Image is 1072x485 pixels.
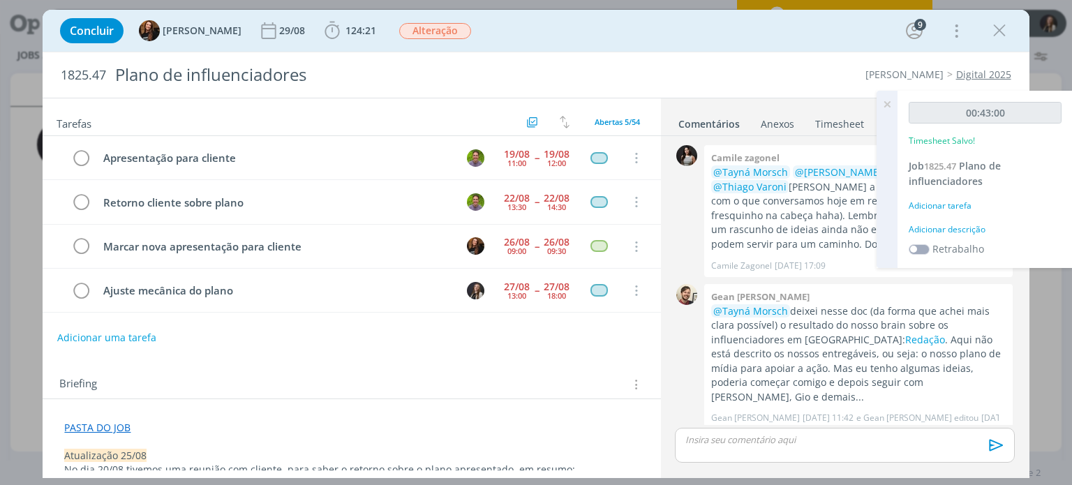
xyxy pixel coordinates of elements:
span: [PERSON_NAME] [163,26,241,36]
img: T [139,20,160,41]
span: @Tayná Morsch [713,304,788,318]
p: Timesheet Salvo! [909,135,975,147]
div: Anexos [761,117,794,131]
div: 27/08 [544,282,569,292]
span: 1825.47 [924,160,956,172]
span: 1825.47 [61,68,106,83]
button: 9 [903,20,925,42]
div: 09:00 [507,247,526,255]
span: -- [535,285,539,295]
div: 18:00 [547,292,566,299]
div: Adicionar descrição [909,223,1062,236]
div: Plano de influenciadores [109,58,609,92]
span: @Tayná Morsch [713,165,788,179]
button: Concluir [60,18,124,43]
p: deixei nesse doc (da forma que achei mais clara possível) o resultado do nosso brain sobre os inf... [711,304,1006,404]
div: 22/08 [544,193,569,203]
div: 26/08 [544,237,569,247]
img: L [467,282,484,299]
button: T [466,147,486,168]
div: dialog [43,10,1029,478]
button: T[PERSON_NAME] [139,20,241,41]
span: e Gean [PERSON_NAME] editou [856,412,978,424]
span: -- [535,153,539,163]
span: @[PERSON_NAME] [795,165,882,179]
img: T [467,193,484,211]
div: 9 [914,19,926,31]
a: Redação [905,333,945,346]
button: L [466,324,486,345]
div: 26/08 [504,237,530,247]
span: Briefing [59,375,97,394]
span: [DATE] 11:44 [981,412,1032,424]
span: Plano de influenciadores [909,159,1001,188]
label: Retrabalho [932,241,984,256]
div: Ajuste mecânica do plano [97,282,454,299]
span: Tarefas [57,114,91,130]
div: Marcar nova apresentação para cliente [97,238,454,255]
img: T [467,237,484,255]
span: Abertas 5/54 [595,117,640,127]
span: [DATE] 17:09 [775,260,826,272]
div: 14:30 [547,203,566,211]
span: @Thiago Varoni [713,180,787,193]
button: Adicionar uma tarefa [57,325,157,350]
div: 12:00 [547,159,566,167]
div: 29/08 [279,26,308,36]
div: 13:30 [507,203,526,211]
button: T [466,236,486,257]
span: Atualização 25/08 [64,449,147,462]
a: Comentários [678,111,740,131]
div: 19/08 [544,149,569,159]
button: Alteração [399,22,472,40]
a: Job1825.47Plano de influenciadores [909,159,1001,188]
p: Gean [PERSON_NAME] [711,412,800,424]
button: L [466,280,486,301]
p: Camile Zagonel [711,260,772,272]
b: Gean [PERSON_NAME] [711,290,810,303]
img: arrow-down-up.svg [560,116,569,128]
img: G [676,284,697,305]
img: C [676,145,697,166]
div: 19/08 [504,149,530,159]
a: Digital 2025 [956,68,1011,81]
span: [DATE] 11:42 [803,412,854,424]
p: [PERSON_NAME] a liberdade e criei um doc. com o que conversamos hoje em reunião (já que estava fr... [711,165,1006,251]
button: T [466,191,486,212]
span: Alteração [399,23,471,39]
div: Apresentação para cliente [97,149,454,167]
span: -- [535,241,539,251]
p: No dia 20/08 tivemos uma reunião com cliente, para saber o retorno sobre o plano apresentado, em ... [64,463,639,477]
a: PASTA DO JOB [64,421,131,434]
div: 11:00 [507,159,526,167]
a: [PERSON_NAME] [865,68,944,81]
span: -- [535,197,539,207]
span: Concluir [70,25,114,36]
div: Retorno cliente sobre plano [97,194,454,211]
a: Timesheet [814,111,865,131]
b: Camile zagonel [711,151,780,164]
div: Adicionar tarefa [909,200,1062,212]
span: 124:21 [345,24,376,37]
div: 27/08 [504,282,530,292]
div: 13:00 [507,292,526,299]
img: T [467,149,484,167]
div: 09:30 [547,247,566,255]
div: 22/08 [504,193,530,203]
button: 124:21 [321,20,380,42]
